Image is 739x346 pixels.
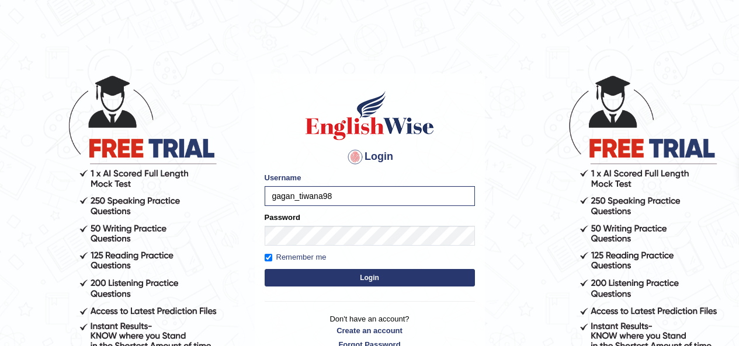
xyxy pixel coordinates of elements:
[303,89,436,142] img: Logo of English Wise sign in for intelligent practice with AI
[265,269,475,286] button: Login
[265,251,327,263] label: Remember me
[265,172,301,183] label: Username
[265,254,272,261] input: Remember me
[265,325,475,336] a: Create an account
[265,148,475,166] h4: Login
[265,212,300,223] label: Password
